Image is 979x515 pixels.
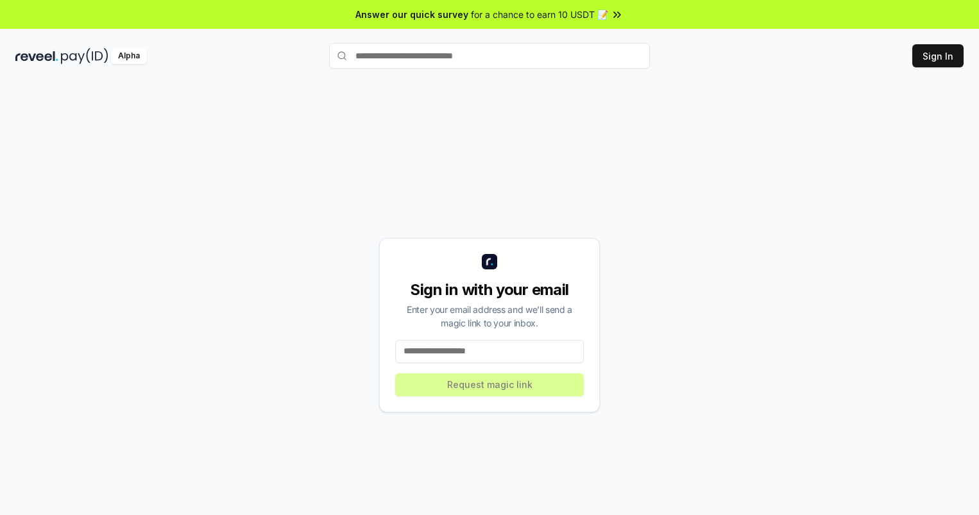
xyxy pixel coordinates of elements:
button: Sign In [912,44,964,67]
span: for a chance to earn 10 USDT 📝 [471,8,608,21]
div: Alpha [111,48,147,64]
img: reveel_dark [15,48,58,64]
img: pay_id [61,48,108,64]
img: logo_small [482,254,497,269]
div: Sign in with your email [395,280,584,300]
span: Answer our quick survey [355,8,468,21]
div: Enter your email address and we’ll send a magic link to your inbox. [395,303,584,330]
